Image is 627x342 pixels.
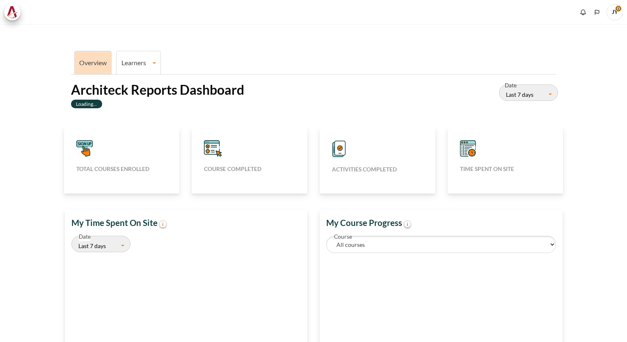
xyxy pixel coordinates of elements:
a: Overview [79,59,107,66]
span: JY [606,4,623,21]
strong: My Course Progress [326,218,412,228]
img: Architeck [7,6,18,18]
h5: Course completed [204,165,295,173]
a: User menu [606,4,623,21]
label: Course [334,233,352,241]
div: Show notification window with no new notifications [577,6,589,18]
h5: Total courses enrolled [76,165,167,173]
a: Learners [117,59,160,66]
h2: Architeck Reports Dashboard [71,81,244,98]
label: Loading... [71,100,103,108]
button: Languages [591,6,603,18]
h5: Activities completed [332,166,423,173]
button: Last 7 days [71,236,130,252]
a: Architeck Architeck [4,4,25,21]
strong: My Time Spent On Site [71,218,167,228]
label: Date [79,233,91,241]
h5: Time Spent On Site [460,165,551,173]
label: Date [505,81,517,90]
button: Last 7 days [499,84,558,101]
